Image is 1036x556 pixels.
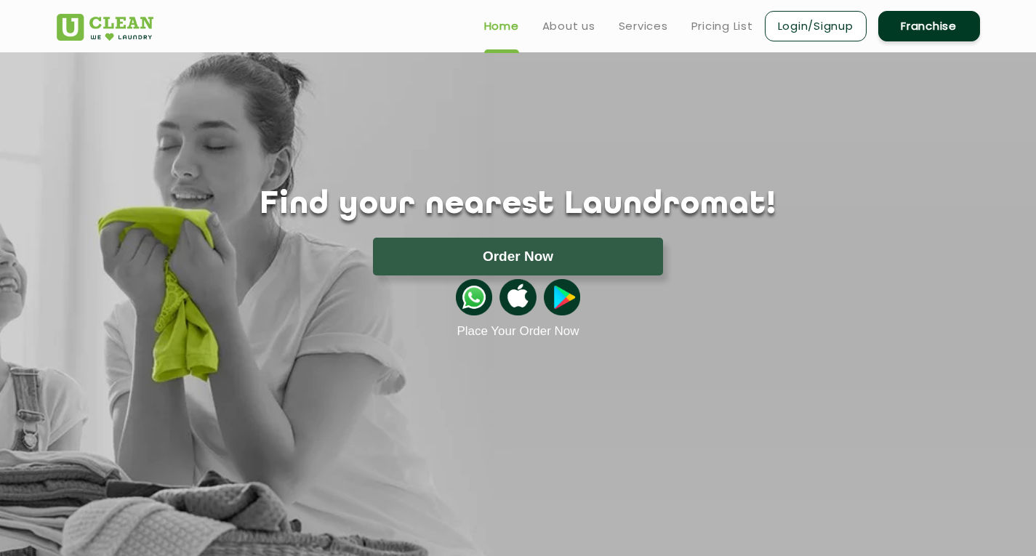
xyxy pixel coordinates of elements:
[542,17,595,35] a: About us
[457,324,579,339] a: Place Your Order Now
[878,11,980,41] a: Franchise
[484,17,519,35] a: Home
[619,17,668,35] a: Services
[499,279,536,315] img: apple-icon.png
[57,14,153,41] img: UClean Laundry and Dry Cleaning
[373,238,663,275] button: Order Now
[691,17,753,35] a: Pricing List
[765,11,867,41] a: Login/Signup
[46,187,991,223] h1: Find your nearest Laundromat!
[544,279,580,315] img: playstoreicon.png
[456,279,492,315] img: whatsappicon.png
